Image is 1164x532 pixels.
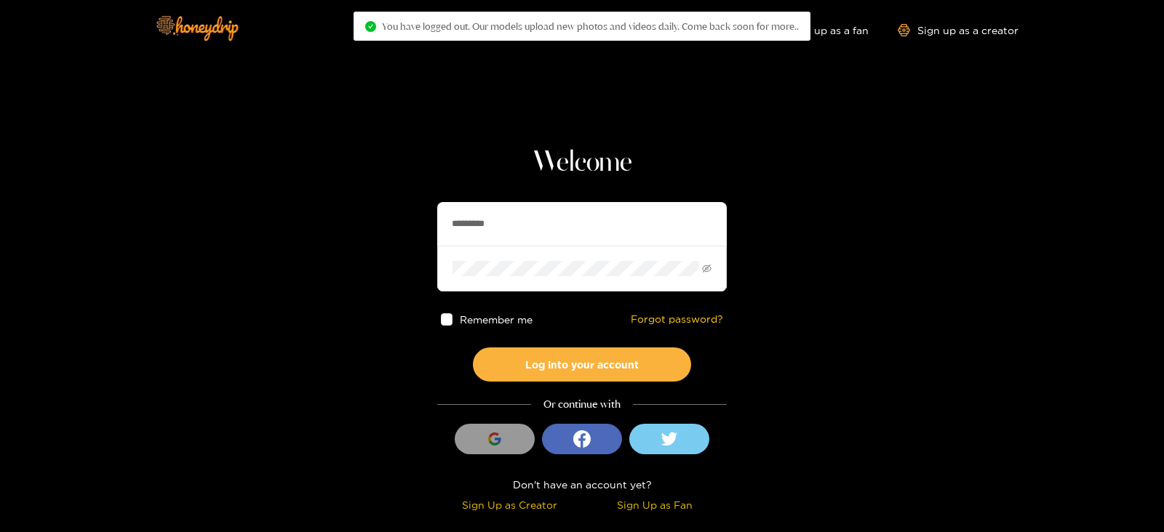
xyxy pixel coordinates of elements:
[769,24,869,36] a: Sign up as a fan
[586,496,723,513] div: Sign Up as Fan
[631,313,723,326] a: Forgot password?
[437,145,727,180] h1: Welcome
[441,496,578,513] div: Sign Up as Creator
[437,476,727,493] div: Don't have an account yet?
[898,24,1018,36] a: Sign up as a creator
[702,264,711,273] span: eye-invisible
[437,396,727,413] div: Or continue with
[365,21,376,32] span: check-circle
[461,314,533,325] span: Remember me
[382,20,799,32] span: You have logged out. Our models upload new photos and videos daily. Come back soon for more..
[473,347,691,382] button: Log into your account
